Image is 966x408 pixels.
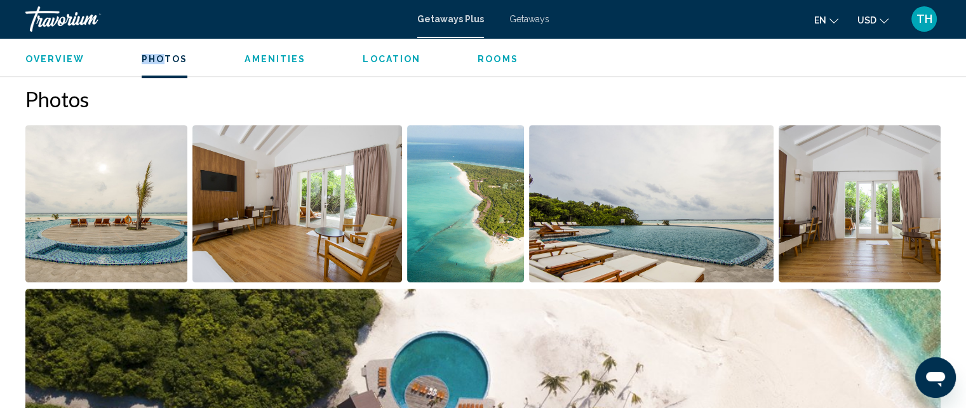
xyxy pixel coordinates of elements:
[857,11,889,29] button: Change currency
[814,15,826,25] span: en
[916,13,932,25] span: TH
[417,14,484,24] a: Getaways Plus
[478,53,518,65] button: Rooms
[25,54,84,64] span: Overview
[245,53,305,65] button: Amenities
[509,14,549,24] a: Getaways
[915,357,956,398] iframe: Button to launch messaging window
[25,86,941,112] h2: Photos
[25,6,405,32] a: Travorium
[363,54,420,64] span: Location
[363,53,420,65] button: Location
[814,11,838,29] button: Change language
[25,124,187,283] button: Open full-screen image slider
[857,15,876,25] span: USD
[779,124,941,283] button: Open full-screen image slider
[908,6,941,32] button: User Menu
[142,54,188,64] span: Photos
[142,53,188,65] button: Photos
[192,124,402,283] button: Open full-screen image slider
[245,54,305,64] span: Amenities
[407,124,525,283] button: Open full-screen image slider
[529,124,774,283] button: Open full-screen image slider
[25,53,84,65] button: Overview
[478,54,518,64] span: Rooms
